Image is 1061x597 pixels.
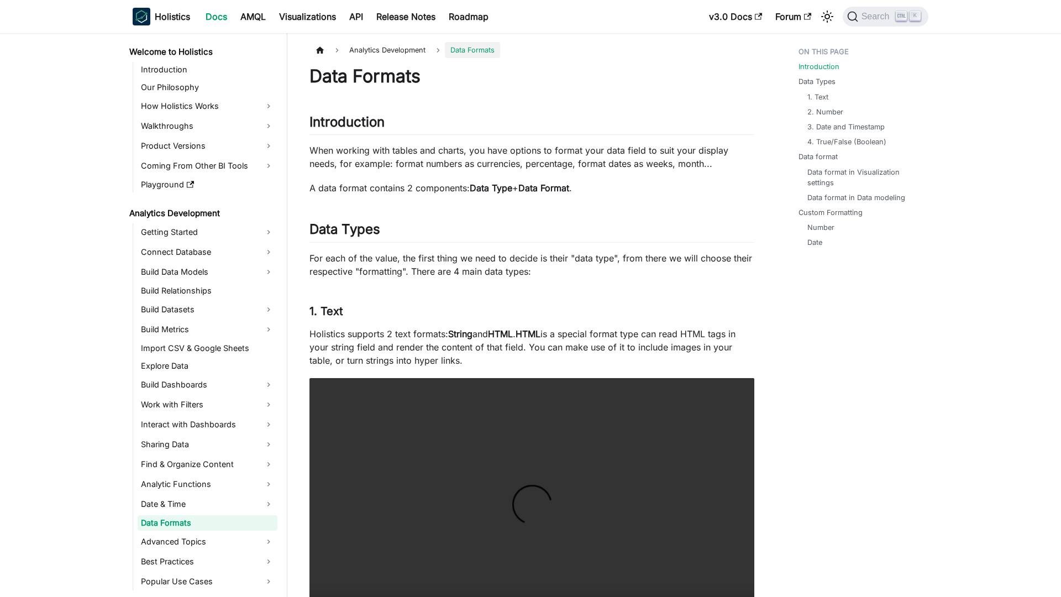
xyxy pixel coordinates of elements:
a: Docs [199,8,234,25]
a: Playground [138,177,277,192]
strong: Data Type [470,182,512,193]
a: Data format [799,151,838,162]
a: Analytics Development [126,206,277,221]
a: Roadmap [442,8,495,25]
h3: 1. Text [309,305,754,318]
strong: HTML [488,328,513,339]
a: Sharing Data [138,436,277,453]
a: Forum [769,8,818,25]
span: Analytics Development [344,42,431,58]
strong: HTML [516,328,540,339]
a: Connect Database [138,243,277,261]
a: Walkthroughs [138,117,277,135]
p: When working with tables and charts, you have options to format your data field to suit your disp... [309,144,754,170]
a: Advanced Topics [138,533,277,551]
a: Date [807,237,822,248]
h1: Data Formats [309,65,754,87]
a: Our Philosophy [138,80,277,95]
strong: Data Format [518,182,569,193]
h2: Introduction [309,114,754,135]
a: Build Relationships [138,283,277,298]
span: Search [858,12,896,22]
a: AMQL [234,8,272,25]
a: Custom Formatting [799,207,863,218]
b: Holistics [155,10,190,23]
span: Data Formats [445,42,500,58]
a: Data format in Data modeling [807,192,905,203]
a: Getting Started [138,223,277,241]
a: Data Types [799,76,836,87]
a: API [343,8,370,25]
kbd: K [910,11,921,21]
a: Coming From Other BI Tools [138,157,277,175]
a: 2. Number [807,107,843,117]
a: Find & Organize Content [138,455,277,473]
nav: Docs sidebar [122,33,287,597]
strong: String [448,328,472,339]
a: Build Data Models [138,263,277,281]
a: Date & Time [138,495,277,513]
a: Home page [309,42,330,58]
a: v3.0 Docs [702,8,769,25]
button: Switch between dark and light mode (currently light mode) [818,8,836,25]
a: Introduction [799,61,839,72]
a: Number [807,222,834,233]
img: Holistics [133,8,150,25]
nav: Breadcrumbs [309,42,754,58]
a: 1. Text [807,92,828,102]
a: Popular Use Cases [138,573,277,590]
button: Search (Ctrl+K) [843,7,928,27]
p: For each of the value, the first thing we need to decide is their "data type", from there we will... [309,252,754,278]
a: Data Formats [138,515,277,531]
a: HolisticsHolistics [133,8,190,25]
a: Build Datasets [138,301,277,318]
a: Product Versions [138,137,277,155]
a: Visualizations [272,8,343,25]
a: Build Metrics [138,321,277,338]
a: Welcome to Holistics [126,44,277,60]
a: Best Practices [138,553,277,570]
a: Explore Data [138,358,277,374]
p: Holistics supports 2 text formats: and . is a special format type can read HTML tags in your stri... [309,327,754,367]
a: Data format in Visualization settings [807,167,917,188]
p: A data format contains 2 components: + . [309,181,754,195]
a: Analytic Functions [138,475,277,493]
h2: Data Types [309,221,754,242]
a: How Holistics Works [138,97,277,115]
a: Release Notes [370,8,442,25]
a: Import CSV & Google Sheets [138,341,277,356]
a: Interact with Dashboards [138,416,277,433]
a: Work with Filters [138,396,277,413]
a: Introduction [138,62,277,77]
a: 3. Date and Timestamp [807,122,885,132]
a: Build Dashboards [138,376,277,394]
a: 4. True/False (Boolean) [807,137,886,147]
